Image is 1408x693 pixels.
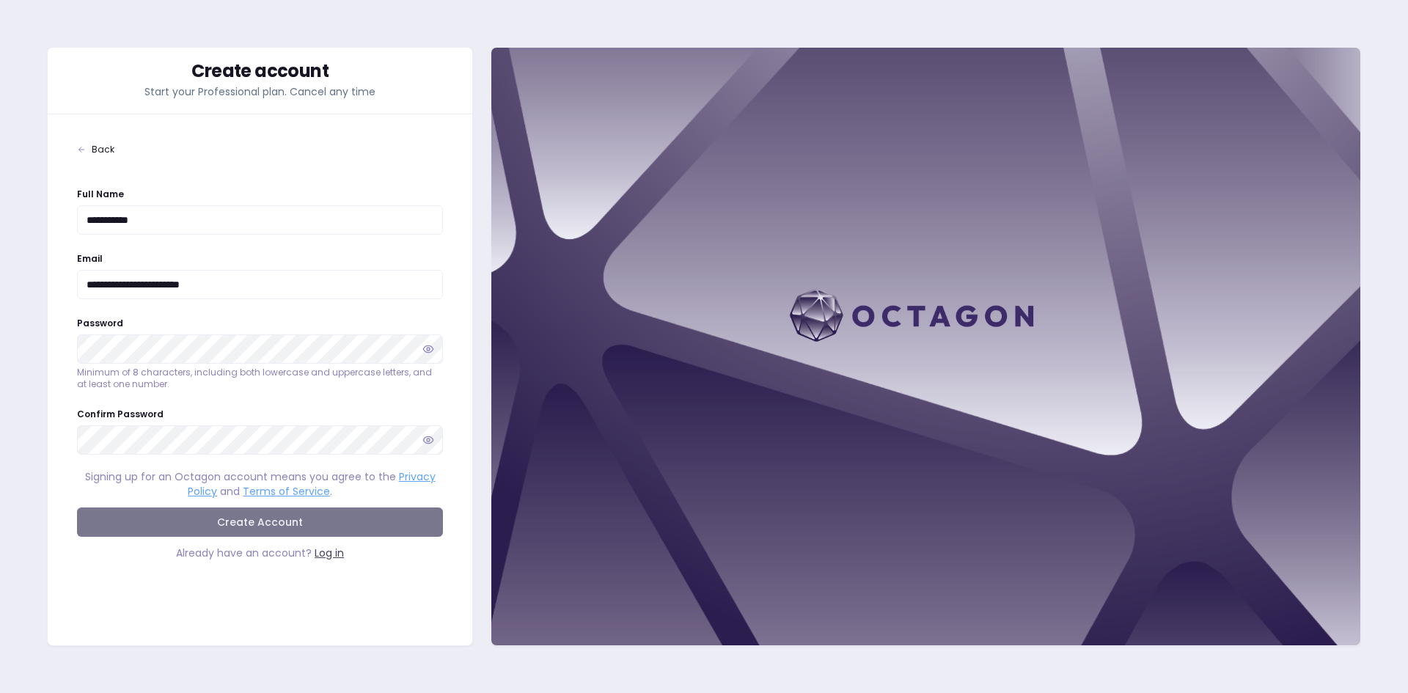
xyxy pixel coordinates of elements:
[243,484,330,499] a: Terms of Service
[77,507,443,537] button: Create Account
[188,469,436,499] a: Privacy Policy
[77,367,443,390] p: Minimum of 8 characters, including both lowercase and uppercase letters, and at least one number.
[77,144,443,155] a: Back
[77,188,124,200] label: Full Name
[92,144,114,155] span: Back
[77,469,443,499] div: Signing up for an Octagon account means you agree to the and .
[315,546,344,560] a: Log in
[77,252,103,265] label: Email
[77,84,443,99] p: Start your Professional plan. Cancel any time
[77,546,443,560] div: Already have an account?
[77,408,164,420] label: Confirm Password
[77,62,443,80] div: Create account
[77,317,123,329] label: Password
